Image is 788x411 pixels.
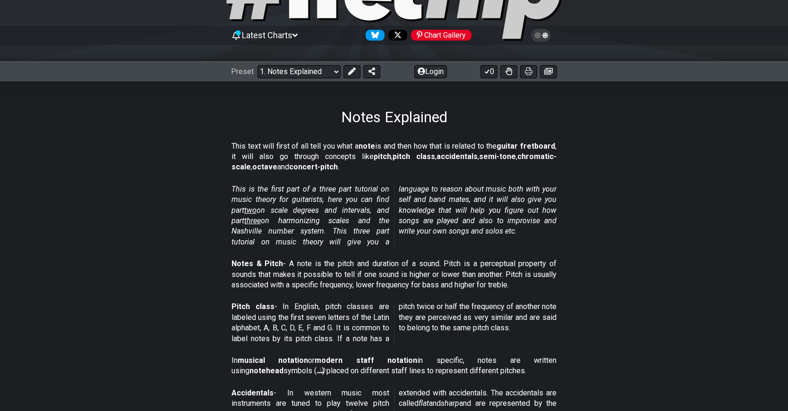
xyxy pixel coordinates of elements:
strong: notehead [249,366,283,375]
strong: semi-tone [479,152,516,161]
a: Follow #fretflip at Bluesky [362,30,385,41]
button: Share Preset [363,65,380,78]
span: three [244,216,261,225]
strong: Pitch class [231,302,274,311]
button: Login [414,65,447,78]
p: - A note is the pitch and duration of a sound. Pitch is a perceptual property of sounds that make... [231,259,557,290]
strong: modern staff notation [315,356,417,365]
em: flat [419,399,429,408]
button: Toggle Dexterity for all fretkits [500,65,517,78]
button: Print [520,65,537,78]
strong: concert-pitch [289,162,338,171]
strong: octave [252,162,277,171]
strong: accidentals [437,152,478,161]
select: Preset [257,65,341,78]
em: sharp [441,399,459,408]
strong: Accidentals [231,388,274,397]
span: Latest Charts [242,30,292,40]
p: - In English, pitch classes are labeled using the first seven letters of the Latin alphabet, A, B... [231,302,557,344]
h1: Notes Explained [341,108,447,126]
strong: guitar fretboard [497,142,555,151]
strong: note [359,142,375,151]
p: In or in specific, notes are written using symbols (𝅝 𝅗𝅥 𝅘𝅥 𝅘𝅥𝅮) placed on different staff lines to r... [231,355,557,377]
strong: pitch [374,152,391,161]
button: Create image [540,65,557,78]
button: Edit Preset [343,65,360,78]
strong: Notes & Pitch [231,259,283,268]
span: Toggle light / dark theme [536,31,547,40]
p: This text will first of all tell you what a is and then how that is related to the , it will also... [231,141,557,173]
div: Chart Gallery [411,30,471,41]
span: Preset [231,67,254,76]
strong: musical notation [238,356,308,365]
em: This is the first part of a three part tutorial on music theory for guitarists, here you can find... [231,185,557,246]
span: two [244,206,257,215]
strong: pitch class [393,152,435,161]
button: 0 [480,65,497,78]
a: #fretflip at Pinterest [407,30,471,41]
a: Follow #fretflip at X [385,30,407,41]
